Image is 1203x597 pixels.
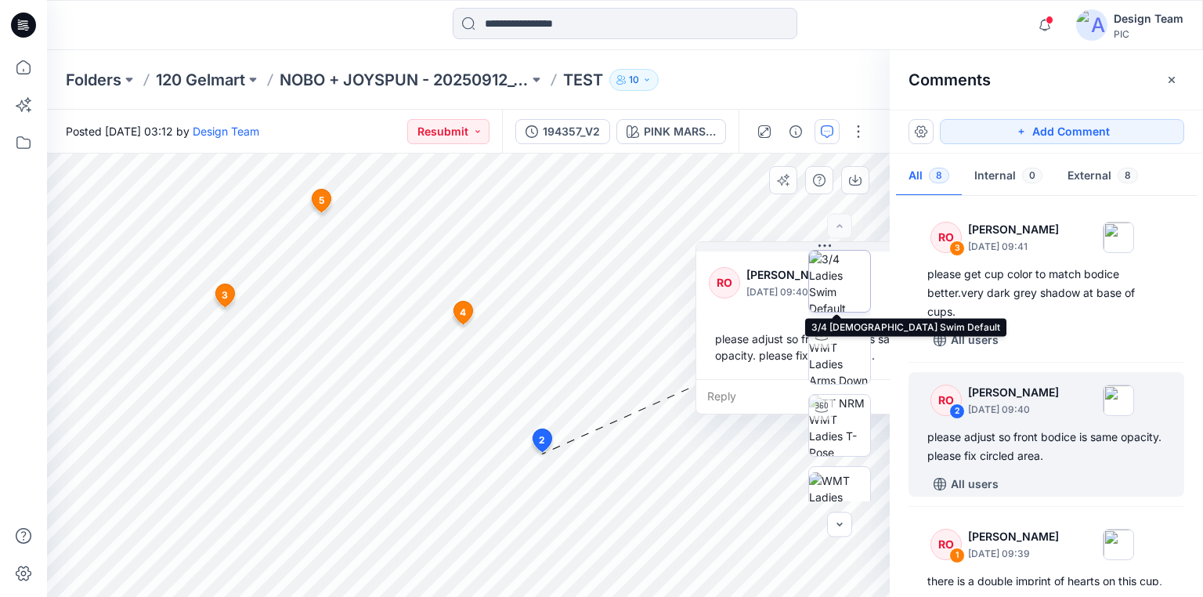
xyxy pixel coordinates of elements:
div: please get cup color to match bodice better.very dark grey shadow at base of cups. [927,265,1165,321]
p: [PERSON_NAME] [746,266,874,284]
img: TT NRM WMT Ladies T-Pose [809,395,870,456]
button: PINK MARSHMALLOW [616,119,726,144]
button: All [896,157,962,197]
div: 2 [949,403,965,419]
span: 0 [1022,168,1042,183]
div: 194357_V2 [543,123,600,140]
a: 120 Gelmart [156,69,245,91]
button: External [1055,157,1151,197]
div: PIC [1114,28,1183,40]
button: Add Comment [940,119,1184,144]
div: RO [930,222,962,253]
a: NOBO + JOYSPUN - 20250912_120_GC [280,69,529,91]
a: Folders [66,69,121,91]
h2: Comments [909,71,991,89]
div: Reply [696,379,953,414]
div: please adjust so front bodice is same opacity. please fix circled area. [709,324,941,370]
span: 3 [222,288,228,302]
p: [DATE] 09:41 [968,239,1059,255]
div: please adjust so front bodice is same opacity. please fix circled area. [927,428,1165,465]
div: RO [930,529,962,560]
div: Design Team [1114,9,1183,28]
button: All users [927,327,1005,353]
span: 2 [539,433,545,447]
p: [DATE] 09:40 [746,284,874,300]
button: Internal [962,157,1055,197]
span: 4 [460,306,466,320]
p: All users [951,475,999,494]
span: 5 [319,194,324,208]
img: 3/4 Ladies Swim Default [809,251,870,312]
img: WMT Ladies Swim Front [809,472,870,522]
div: 3 [949,241,965,256]
p: [PERSON_NAME] [968,527,1059,546]
div: RO [709,267,740,298]
p: [PERSON_NAME] [968,220,1059,239]
p: All users [951,331,999,349]
a: Design Team [193,125,259,138]
p: 10 [629,71,639,89]
button: 194357_V2 [515,119,610,144]
div: 1 [949,548,965,563]
div: PINK MARSHMALLOW [644,123,716,140]
button: Details [783,119,808,144]
span: 8 [929,168,949,183]
span: 8 [1118,168,1138,183]
p: [PERSON_NAME] [968,383,1059,402]
button: 10 [609,69,659,91]
img: avatar [1076,9,1107,41]
button: All users [927,472,1005,497]
p: TEST [563,69,603,91]
p: [DATE] 09:39 [968,546,1059,562]
img: TT NRM WMT Ladies Arms Down [809,323,870,384]
span: Posted [DATE] 03:12 by [66,123,259,139]
div: RO [930,385,962,416]
p: [DATE] 09:40 [968,402,1059,418]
